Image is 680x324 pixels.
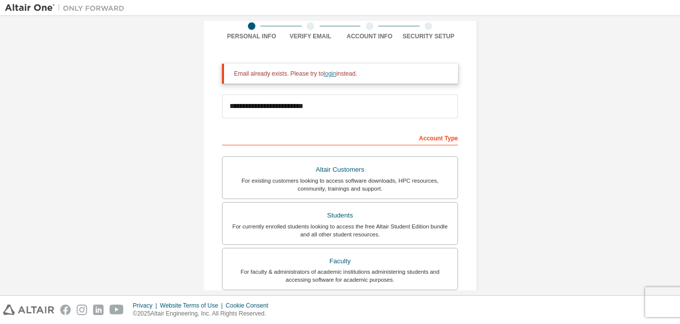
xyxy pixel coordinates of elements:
[281,32,340,40] div: Verify Email
[110,305,124,315] img: youtube.svg
[60,305,71,315] img: facebook.svg
[3,305,54,315] img: altair_logo.svg
[228,254,452,268] div: Faculty
[5,3,129,13] img: Altair One
[399,32,458,40] div: Security Setup
[160,302,226,310] div: Website Terms of Use
[226,302,274,310] div: Cookie Consent
[340,32,399,40] div: Account Info
[133,302,160,310] div: Privacy
[228,268,452,284] div: For faculty & administrators of academic institutions administering students and accessing softwa...
[234,70,450,78] div: Email already exists. Please try to instead.
[133,310,274,318] p: © 2025 Altair Engineering, Inc. All Rights Reserved.
[93,305,104,315] img: linkedin.svg
[228,163,452,177] div: Altair Customers
[228,222,452,238] div: For currently enrolled students looking to access the free Altair Student Edition bundle and all ...
[222,32,281,40] div: Personal Info
[228,209,452,222] div: Students
[222,129,458,145] div: Account Type
[77,305,87,315] img: instagram.svg
[228,177,452,193] div: For existing customers looking to access software downloads, HPC resources, community, trainings ...
[324,70,336,77] a: login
